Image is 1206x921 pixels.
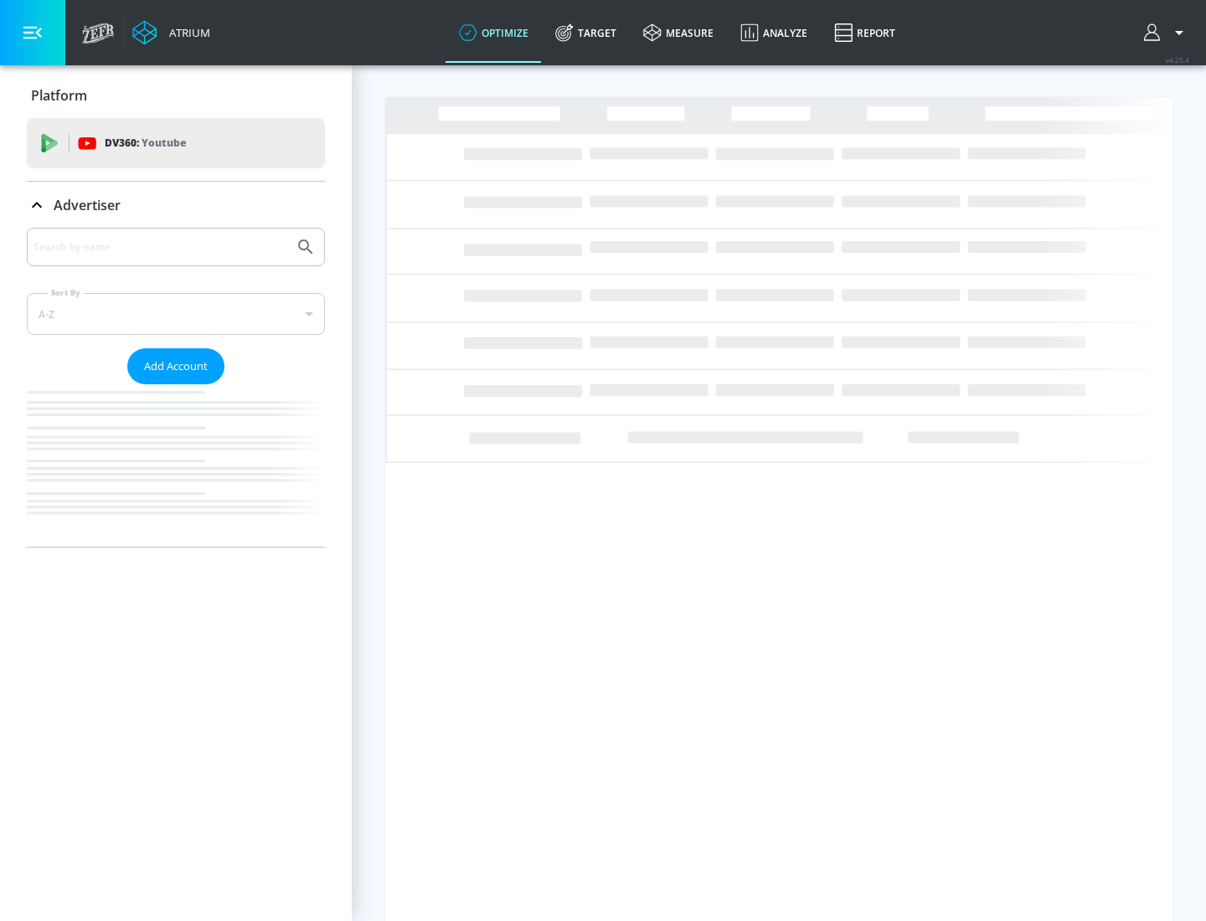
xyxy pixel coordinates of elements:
[27,118,325,168] div: DV360: Youtube
[27,72,325,119] div: Platform
[127,348,224,384] button: Add Account
[630,3,727,63] a: measure
[27,228,325,547] div: Advertiser
[132,20,210,45] a: Atrium
[48,287,84,298] label: Sort By
[54,196,121,214] p: Advertiser
[27,384,325,547] nav: list of Advertiser
[105,134,186,152] p: DV360:
[821,3,909,63] a: Report
[446,3,542,63] a: optimize
[727,3,821,63] a: Analyze
[1166,55,1189,64] span: v 4.25.4
[31,86,87,105] p: Platform
[27,293,325,335] div: A-Z
[144,357,208,376] span: Add Account
[162,25,210,40] div: Atrium
[542,3,630,63] a: Target
[33,236,287,258] input: Search by name
[27,182,325,229] div: Advertiser
[142,134,186,152] p: Youtube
